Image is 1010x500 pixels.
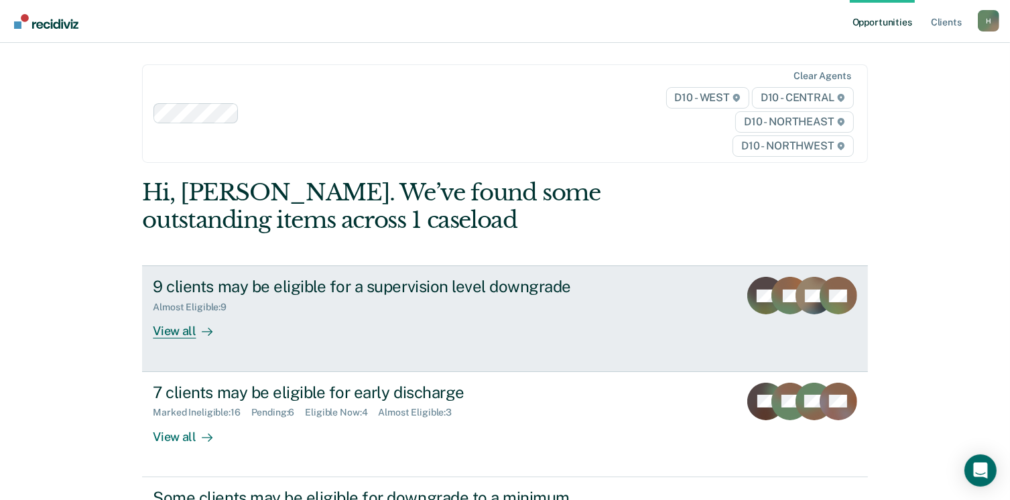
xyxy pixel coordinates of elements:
[964,454,997,487] div: Open Intercom Messenger
[14,14,78,29] img: Recidiviz
[251,407,306,418] div: Pending : 6
[752,87,854,109] span: D10 - CENTRAL
[794,70,850,82] div: Clear agents
[153,418,228,444] div: View all
[153,302,237,313] div: Almost Eligible : 9
[666,87,749,109] span: D10 - WEST
[153,277,623,296] div: 9 clients may be eligible for a supervision level downgrade
[733,135,853,157] span: D10 - NORTHWEST
[305,407,378,418] div: Eligible Now : 4
[378,407,462,418] div: Almost Eligible : 3
[142,372,867,477] a: 7 clients may be eligible for early dischargeMarked Ineligible:16Pending:6Eligible Now:4Almost El...
[735,111,853,133] span: D10 - NORTHEAST
[153,407,251,418] div: Marked Ineligible : 16
[153,383,623,402] div: 7 clients may be eligible for early discharge
[153,313,228,339] div: View all
[142,265,867,371] a: 9 clients may be eligible for a supervision level downgradeAlmost Eligible:9View all
[142,179,722,234] div: Hi, [PERSON_NAME]. We’ve found some outstanding items across 1 caseload
[978,10,999,32] div: H
[978,10,999,32] button: Profile dropdown button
